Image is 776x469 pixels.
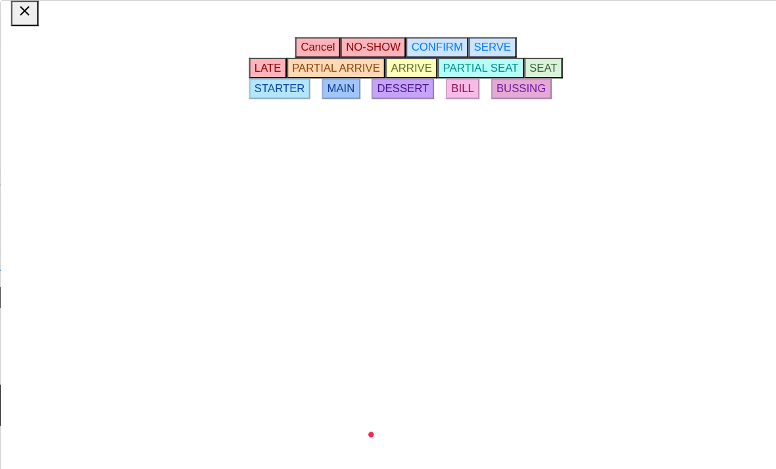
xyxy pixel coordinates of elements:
span: pending_actions [336,436,352,452]
span: fiber_manual_record [351,412,358,420]
button: CONFIRM [388,36,448,55]
button: SERVE [448,36,494,55]
span: CONFIRM [393,39,443,51]
button: PARTIAL ARRIVE [274,55,369,75]
button: LATE [238,55,274,75]
button: SEAT [501,55,539,75]
span: SEAT [506,59,533,70]
button: ARRIVE [368,55,418,75]
i: close [16,3,32,18]
span: PARTIAL ARRIVE [279,59,364,70]
button: NO-SHOW [326,36,388,55]
button: MAIN [308,75,345,95]
button: BUSSING [470,75,527,95]
button: DESSERT [355,75,415,95]
button: BILL [426,75,458,95]
button: STARTER [238,75,297,95]
button: PARTIAL SEAT [418,55,501,75]
button: Cancel [282,36,326,55]
button: close [11,1,37,25]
